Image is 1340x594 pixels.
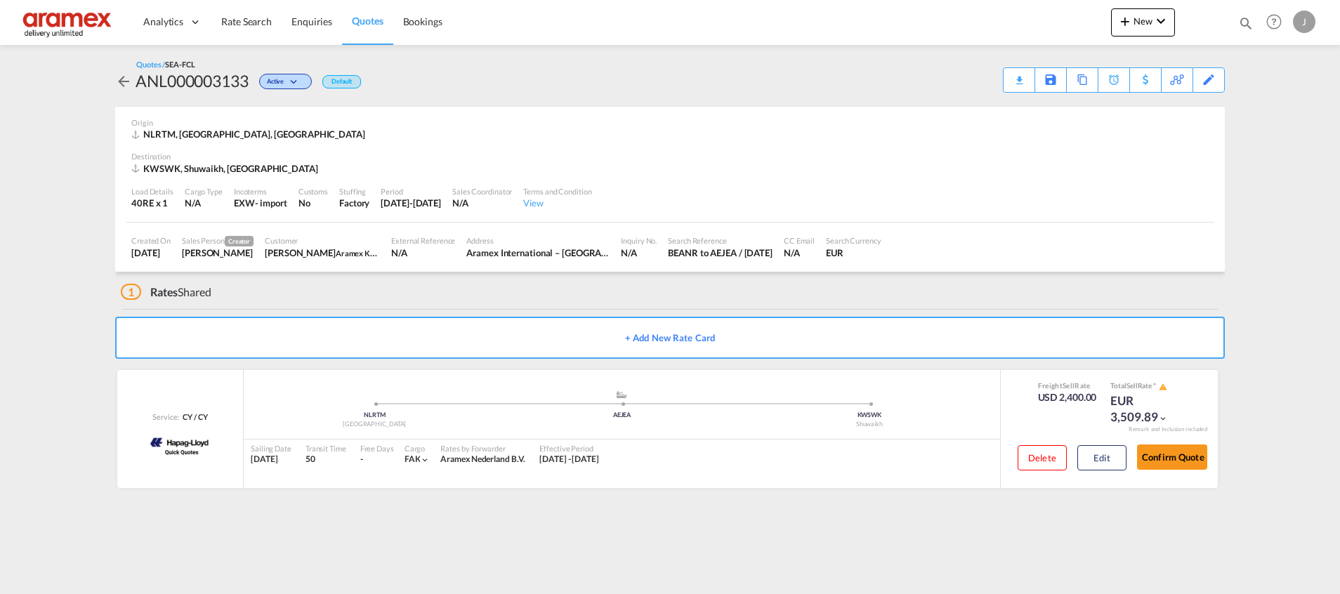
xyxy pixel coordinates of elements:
[668,235,773,246] div: Search Reference
[339,197,369,209] div: Factory Stuffing
[339,186,369,197] div: Stuffing
[1238,15,1254,31] md-icon: icon-magnify
[1262,10,1286,34] span: Help
[298,186,328,197] div: Customs
[249,70,315,92] div: Change Status Here
[267,77,287,91] span: Active
[360,454,363,466] div: -
[322,75,361,88] div: Default
[1152,13,1169,29] md-icon: icon-chevron-down
[147,426,213,461] img: Hapag-Lloyd Quick Quotes
[1110,392,1181,426] div: EUR 3,509.89
[1262,10,1293,35] div: Help
[826,246,881,259] div: EUR
[440,454,525,464] span: Aramex Nederland B.V.
[1238,15,1254,37] div: icon-magnify
[403,15,442,27] span: Bookings
[121,284,211,300] div: Shared
[115,73,132,90] md-icon: icon-arrow-left
[621,246,657,259] div: N/A
[746,420,993,429] div: Shuwaikh
[131,197,173,209] div: 40RE x 1
[185,186,223,197] div: Cargo Type
[306,443,346,454] div: Transit Time
[182,246,254,259] div: Janice Camporaso
[1035,68,1066,92] div: Save As Template
[523,186,591,197] div: Terms and Condition
[251,443,291,454] div: Sailing Date
[131,117,1209,128] div: Origin
[136,70,249,92] div: ANL000003133
[746,411,993,420] div: KWSWK
[136,59,195,70] div: Quotes /SEA-FCL
[352,15,383,27] span: Quotes
[1157,381,1167,392] button: icon-alert
[291,15,332,27] span: Enquiries
[1117,15,1169,27] span: New
[234,186,287,197] div: Incoterms
[165,60,195,69] span: SEA-FCL
[360,443,394,454] div: Free Days
[498,411,745,420] div: AEJEA
[1158,414,1168,423] md-icon: icon-chevron-down
[131,186,173,197] div: Load Details
[131,162,322,175] div: KWSWK, Shuwaikh, Middle East
[265,246,380,259] div: Faida Kutty
[452,197,512,209] div: N/A
[621,235,657,246] div: Inquiry No.
[131,235,171,246] div: Created On
[1152,381,1157,390] span: Subject to Remarks
[182,235,254,246] div: Sales Person
[466,246,610,259] div: Aramex International – Kuwait
[1018,445,1067,470] button: Delete
[668,246,773,259] div: BEANR to AEJEA / 1 Sep 2025
[440,443,525,454] div: Rates by Forwarder
[234,197,255,209] div: EXW
[115,70,136,92] div: icon-arrow-left
[1011,70,1027,81] md-icon: icon-download
[440,454,525,466] div: Aramex Nederland B.V.
[539,443,599,454] div: Effective Period
[1038,381,1097,390] div: Freight Rate
[1117,13,1134,29] md-icon: icon-plus 400-fg
[221,15,272,27] span: Rate Search
[152,411,179,422] span: Service:
[251,420,498,429] div: [GEOGRAPHIC_DATA]
[539,454,599,464] span: [DATE] - [DATE]
[287,79,304,86] md-icon: icon-chevron-down
[121,284,141,300] span: 1
[306,454,346,466] div: 50
[1118,425,1218,433] div: Remark and Inclusion included
[1137,444,1207,470] button: Confirm Quote
[255,197,287,209] div: - import
[143,128,365,140] span: NLRTM, [GEOGRAPHIC_DATA], [GEOGRAPHIC_DATA]
[613,391,630,398] md-icon: assets/icons/custom/ship-fill.svg
[1159,383,1167,391] md-icon: icon-alert
[259,74,312,89] div: Change Status Here
[143,15,183,29] span: Analytics
[466,235,610,246] div: Address
[1011,68,1027,81] div: Quote PDF is not available at this time
[523,197,591,209] div: View
[391,246,455,259] div: N/A
[784,246,815,259] div: N/A
[420,455,430,465] md-icon: icon-chevron-down
[225,236,254,246] span: Creator
[251,411,498,420] div: NLRTM
[1293,11,1315,33] div: J
[1111,8,1175,37] button: icon-plus 400-fgNewicon-chevron-down
[539,454,599,466] div: 12 Sep 2025 - 30 Sep 2025
[1110,381,1181,392] div: Total Rate
[179,411,207,422] div: CY / CY
[826,235,881,246] div: Search Currency
[1077,445,1126,470] button: Edit
[298,197,328,209] div: No
[185,197,223,209] div: N/A
[381,186,441,197] div: Period
[265,235,380,246] div: Customer
[131,128,369,140] div: NLRTM, Rotterdam, Europe
[251,454,291,466] div: [DATE]
[405,454,421,464] span: FAK
[1038,390,1097,404] div: USD 2,400.00
[150,285,178,298] span: Rates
